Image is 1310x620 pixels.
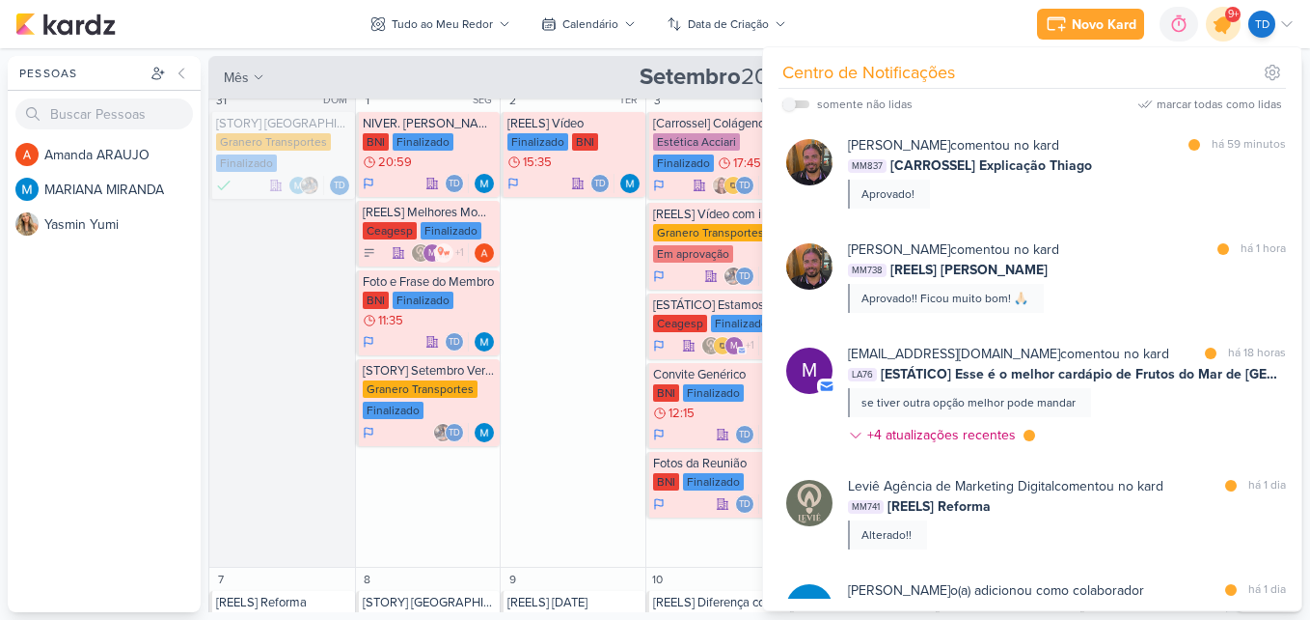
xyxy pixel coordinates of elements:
div: SEG [473,93,498,108]
span: [CARROSSEL] Explicação Thiago [890,155,1092,176]
div: [STORY] São Luís [363,595,497,610]
div: Em aprovação [653,245,733,263]
div: Colaboradores: Thais de carvalho [735,425,759,444]
div: Thais de carvalho [735,176,754,195]
div: Novo Kard [1072,14,1136,35]
div: To Do [363,246,376,260]
div: Finalizado [363,402,423,419]
div: Colaboradores: Leviê Agência de Marketing Digital, mlegnaioli@gmail.com, ow se liga, Thais de car... [411,243,469,263]
span: 20:59 [378,155,412,169]
div: BNI [363,133,389,151]
div: se tiver outra opção melhor pode mandar [861,394,1076,411]
div: Finalizado [683,384,744,402]
div: 3 [648,91,668,110]
div: [REELS] Melhores Momentos (matérias da TV) [363,205,497,220]
div: Finalizado [683,473,744,491]
div: Thais de carvalho [735,267,754,286]
div: 8 [358,570,377,589]
span: 15:35 [523,155,552,169]
img: kardz.app [15,13,116,36]
p: Td [1255,15,1269,33]
button: Novo Kard [1037,9,1144,40]
img: MARIANA MIRANDA [475,423,494,442]
img: Yasmin Yumi [15,212,39,236]
div: Convite Genérico [653,367,787,382]
div: comentou no kard [848,135,1059,155]
div: 10 [648,570,668,589]
div: 7 [211,570,231,589]
img: MARIANA MIRANDA [288,176,308,195]
span: 11:35 [378,314,403,327]
img: ow se liga [434,243,453,263]
div: Colaboradores: Tatiane Acciari, IDBOX - Agência de Design, Thais de carvalho [712,176,759,195]
div: Em Andamento [653,496,665,512]
b: Leviê Agência de Marketing Digital [848,478,1054,494]
span: 2025 [640,62,796,93]
div: Em Andamento [507,176,519,191]
div: Estética Acciari [653,133,740,151]
div: 1 [358,91,377,110]
p: Td [739,431,751,440]
img: Leviê Agência de Marketing Digital [411,243,430,263]
div: Colaboradores: Everton Granero, Thais de carvalho [433,423,469,442]
div: Y a s m i n Y u m i [44,214,201,235]
div: BNI [572,133,598,151]
div: Thais de carvalho [735,425,754,444]
div: Colaboradores: Everton Granero, Thais de carvalho [723,267,759,286]
span: LA76 [848,368,877,381]
div: Granero Transportes [363,380,478,398]
div: Finalizado [421,222,481,240]
div: Finalizado [653,155,714,172]
div: comentou no kard [848,476,1163,496]
div: DOM [323,93,353,108]
div: QUA [760,93,788,108]
div: [REELS] Dia do Administrador [507,595,641,610]
img: Tatiane Acciari [712,176,731,195]
div: Em Andamento [653,178,665,193]
p: Td [739,500,751,510]
div: Responsável: Amanda ARAUJO [475,243,494,263]
div: [STORY] Setembro Vermelho [363,363,497,379]
div: o(a) adicionou como colaborador [848,580,1144,601]
div: Finalizado [711,315,772,332]
div: Thais de carvalho [590,174,610,193]
div: A m a n d a A R A U J O [44,145,201,165]
div: há 1 dia [1248,580,1286,601]
div: NIVER. Vanessa [363,116,497,131]
div: Ceagesp [363,222,417,240]
span: MM837 [848,159,887,173]
div: Colaboradores: Thais de carvalho [590,174,614,193]
div: Colaboradores: Thais de carvalho [735,494,759,514]
span: 12:15 [669,407,695,420]
b: [EMAIL_ADDRESS][DOMAIN_NAME] [848,346,1060,362]
div: Thais de carvalho [445,332,464,352]
div: mlegnaioli@gmail.com [786,348,832,394]
div: há 1 hora [1241,240,1286,260]
div: Em Andamento [653,338,665,353]
div: [REELS] Vídeo [507,116,641,131]
div: mlegnaioli@gmail.com [724,336,744,355]
img: Amanda ARAUJO [15,143,39,166]
span: [REELS] Reforma [887,496,991,517]
span: MM741 [848,500,884,514]
div: BNI [653,384,679,402]
div: Finalizado [393,292,453,309]
p: Td [594,180,606,189]
div: Alterado!! [861,526,912,544]
div: Foto e Frase do Membro [363,274,497,290]
div: Ceagesp [653,315,707,332]
div: Finalizado [507,133,568,151]
span: 17:45 [733,156,761,170]
div: Responsável: MARIANA MIRANDA [475,174,494,193]
div: 2 [503,91,522,110]
p: Td [739,272,751,282]
div: somente não lidas [817,96,913,113]
img: Eduardo Rodrigues Campos [786,243,832,290]
div: Responsável: MARIANA MIRANDA [475,332,494,352]
div: Aprovado! [861,185,914,203]
span: MM738 [848,264,887,277]
p: Td [449,338,460,348]
p: Td [449,180,460,189]
img: MARIANA MIRANDA [620,174,640,193]
div: Centro de Notificações [782,60,955,86]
